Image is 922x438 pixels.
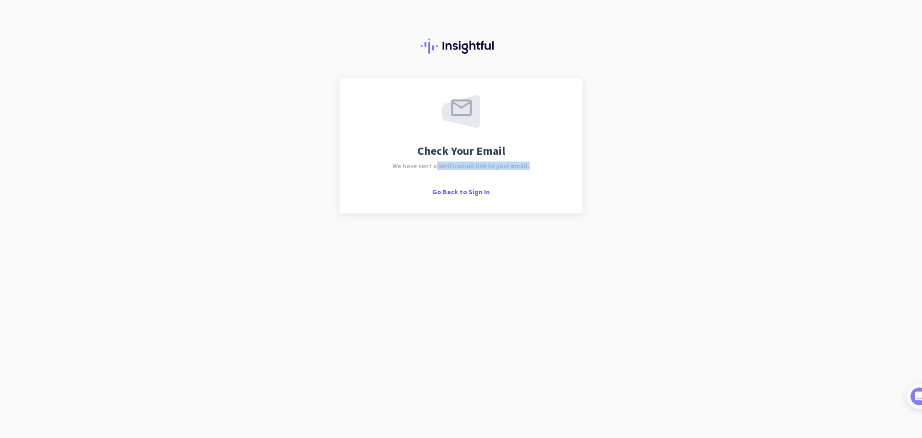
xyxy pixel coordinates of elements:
[417,145,505,157] span: Check Your Email
[432,188,490,196] span: Go Back to Sign In
[421,38,501,54] img: Insightful
[442,95,480,128] img: email-sent
[392,163,530,169] span: We have sent a verification link to your email.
